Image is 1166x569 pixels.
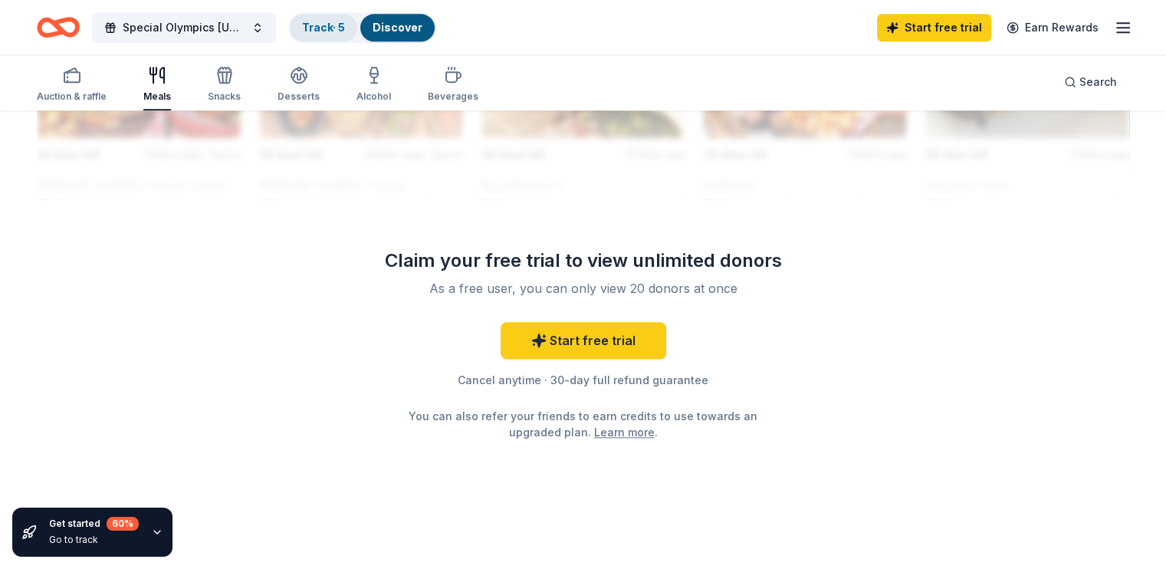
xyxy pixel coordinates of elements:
[49,534,139,546] div: Go to track
[373,21,422,34] a: Discover
[997,14,1108,41] a: Earn Rewards
[143,60,171,110] button: Meals
[302,21,345,34] a: Track· 5
[356,60,391,110] button: Alcohol
[123,18,245,37] span: Special Olympics [US_STATE] Unified Sports Fall Games
[406,408,761,440] div: You can also refer your friends to earn credits to use towards an upgraded plan. .
[37,90,107,103] div: Auction & raffle
[37,9,80,45] a: Home
[877,14,991,41] a: Start free trial
[49,517,139,531] div: Get started
[288,12,436,43] button: Track· 5Discover
[363,371,804,390] div: Cancel anytime · 30-day full refund guarantee
[428,60,478,110] button: Beverages
[428,90,478,103] div: Beverages
[356,90,391,103] div: Alcohol
[208,60,241,110] button: Snacks
[1052,67,1129,97] button: Search
[1079,73,1117,91] span: Search
[143,90,171,103] div: Meals
[92,12,276,43] button: Special Olympics [US_STATE] Unified Sports Fall Games
[37,60,107,110] button: Auction & raffle
[107,517,139,531] div: 60 %
[208,90,241,103] div: Snacks
[278,60,320,110] button: Desserts
[278,90,320,103] div: Desserts
[363,248,804,273] div: Claim your free trial to view unlimited donors
[594,424,655,440] a: Learn more
[501,322,666,359] a: Start free trial
[381,279,786,298] div: As a free user, you can only view 20 donors at once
